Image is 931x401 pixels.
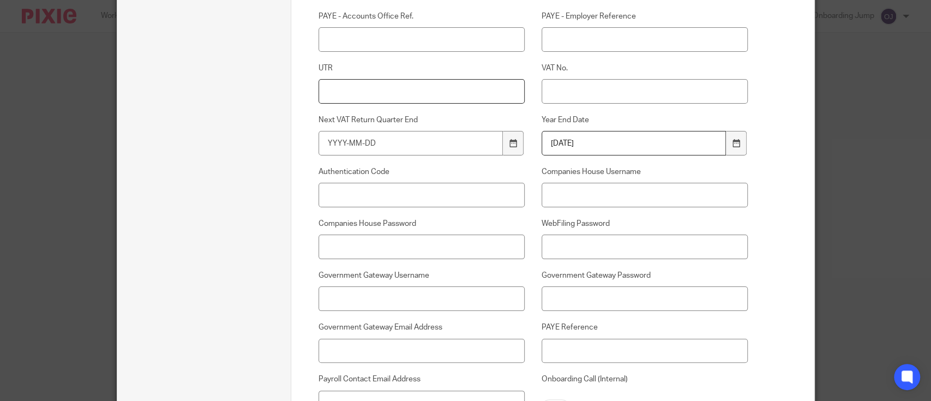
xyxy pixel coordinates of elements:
[542,374,748,391] label: Onboarding Call (Internal)
[542,115,748,125] label: Year End Date
[542,270,748,281] label: Government Gateway Password
[319,322,525,333] label: Government Gateway Email Address
[542,166,748,177] label: Companies House Username
[542,131,726,155] input: YYYY-MM-DD
[542,63,748,74] label: VAT No.
[319,270,525,281] label: Government Gateway Username
[319,374,525,385] label: Payroll Contact Email Address
[319,11,525,22] label: PAYE - Accounts Office Ref.
[319,115,525,125] label: Next VAT Return Quarter End
[319,218,525,229] label: Companies House Password
[319,63,525,74] label: UTR
[542,218,748,229] label: WebFiling Password
[542,322,748,333] label: PAYE Reference
[319,131,503,155] input: YYYY-MM-DD
[542,11,748,22] label: PAYE - Employer Reference
[319,166,525,177] label: Authentication Code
